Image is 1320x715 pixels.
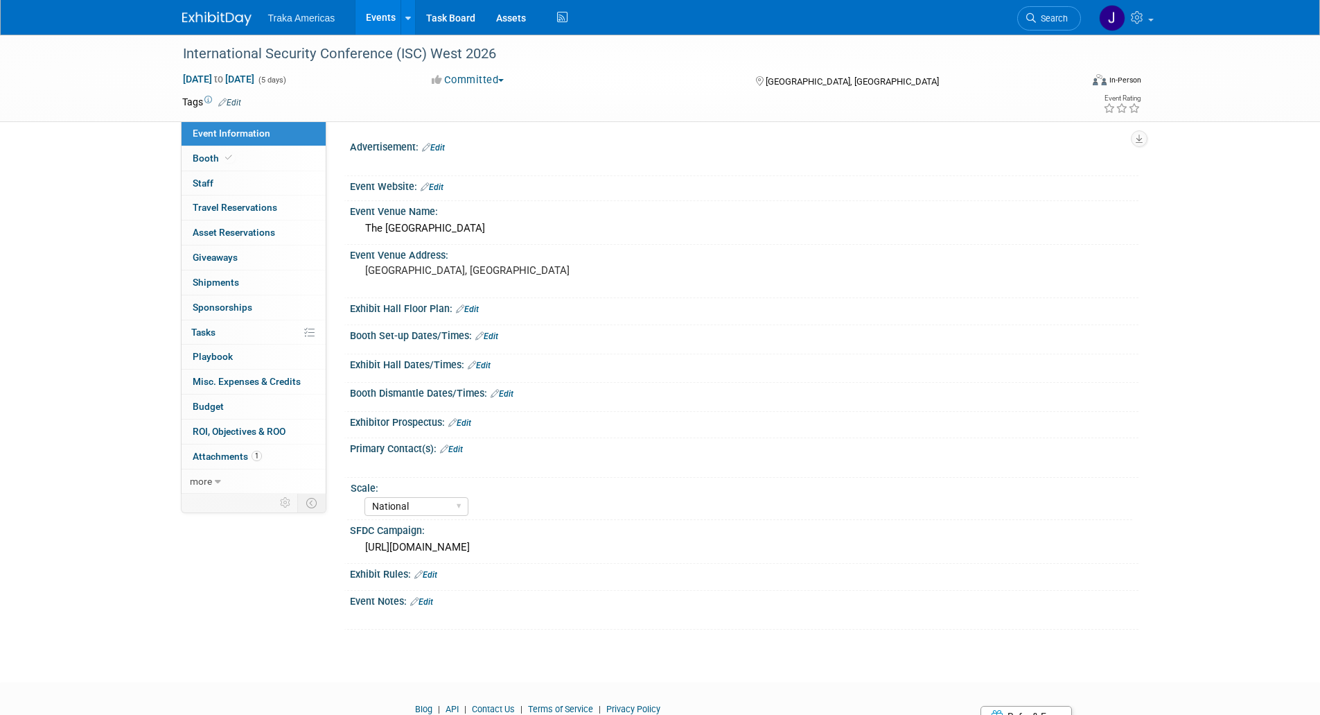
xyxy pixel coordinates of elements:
[191,327,215,338] span: Tasks
[999,72,1142,93] div: Event Format
[257,76,286,85] span: (5 days)
[182,420,326,444] a: ROI, Objectives & ROO
[193,252,238,263] span: Giveaways
[182,196,326,220] a: Travel Reservations
[193,426,285,437] span: ROI, Objectives & ROO
[182,395,326,419] a: Budget
[1099,5,1125,31] img: Jamie Saenz
[350,520,1138,537] div: SFDC Campaign:
[475,331,498,341] a: Edit
[350,176,1138,194] div: Event Website:
[193,178,213,189] span: Staff
[182,445,326,469] a: Attachments1
[448,418,471,428] a: Edit
[212,74,225,85] span: to
[193,277,239,288] span: Shipments
[350,564,1138,582] div: Exhibit Rules:
[193,302,252,313] span: Sponsorships
[472,704,515,714] a: Contact Us
[350,298,1138,316] div: Exhibit Hall Floor Plan:
[528,704,593,714] a: Terms of Service
[182,470,326,494] a: more
[456,304,479,314] a: Edit
[491,389,513,399] a: Edit
[218,98,241,107] a: Edit
[182,171,326,196] a: Staff
[182,12,252,26] img: ExhibitDay
[350,412,1138,430] div: Exhibitor Prospectus:
[350,137,1138,155] div: Advertisement:
[434,704,443,714] span: |
[274,494,298,512] td: Personalize Event Tab Strip
[252,451,262,461] span: 1
[766,76,939,87] span: [GEOGRAPHIC_DATA], [GEOGRAPHIC_DATA]
[350,245,1138,262] div: Event Venue Address:
[422,143,445,153] a: Edit
[410,597,433,607] a: Edit
[182,295,326,320] a: Sponsorships
[360,218,1128,239] div: The [GEOGRAPHIC_DATA]
[225,154,232,162] i: Booth reservation complete
[193,227,275,238] span: Asset Reservations
[351,478,1132,495] div: Scale:
[468,361,491,370] a: Edit
[178,42,1060,67] div: International Security Conference (ISC) West 2026
[350,591,1138,609] div: Event Notes:
[350,383,1138,401] div: Booth Dismantle Dates/Times:
[360,537,1128,558] div: [URL][DOMAIN_NAME]
[350,325,1138,343] div: Booth Set-up Dates/Times:
[1017,6,1081,31] a: Search
[440,445,463,454] a: Edit
[193,153,235,164] span: Booth
[193,351,233,362] span: Playbook
[182,270,326,295] a: Shipments
[182,146,326,171] a: Booth
[421,182,443,192] a: Edit
[297,494,326,512] td: Toggle Event Tabs
[182,73,255,85] span: [DATE] [DATE]
[606,704,660,714] a: Privacy Policy
[1109,75,1141,85] div: In-Person
[517,704,526,714] span: |
[193,376,301,387] span: Misc. Expenses & Credits
[182,245,326,270] a: Giveaways
[193,451,262,462] span: Attachments
[427,73,509,87] button: Committed
[190,476,212,487] span: more
[365,264,663,277] pre: [GEOGRAPHIC_DATA], [GEOGRAPHIC_DATA]
[350,438,1138,456] div: Primary Contact(s):
[350,201,1138,218] div: Event Venue Name:
[1103,95,1141,102] div: Event Rating
[446,704,459,714] a: API
[350,354,1138,372] div: Exhibit Hall Dates/Times:
[415,704,432,714] a: Blog
[182,221,326,245] a: Asset Reservations
[193,128,270,139] span: Event Information
[182,320,326,345] a: Tasks
[182,370,326,394] a: Misc. Expenses & Credits
[193,401,224,412] span: Budget
[193,202,277,213] span: Travel Reservations
[461,704,470,714] span: |
[182,345,326,369] a: Playbook
[414,570,437,580] a: Edit
[1093,74,1107,85] img: Format-Inperson.png
[182,121,326,146] a: Event Information
[1036,13,1068,24] span: Search
[595,704,604,714] span: |
[268,12,335,24] span: Traka Americas
[182,95,241,109] td: Tags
